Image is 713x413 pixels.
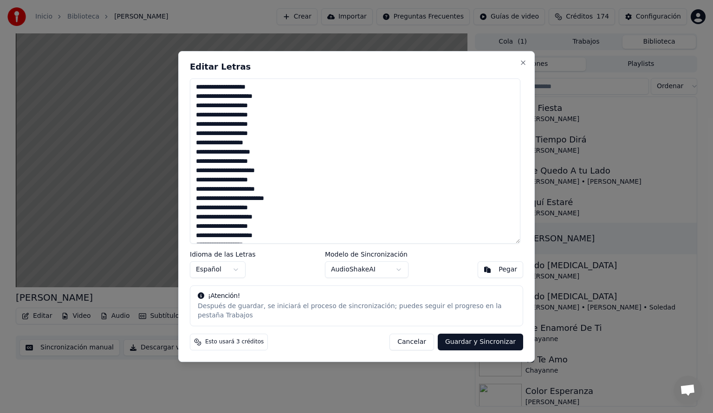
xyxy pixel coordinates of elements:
[198,302,515,320] div: Después de guardar, se iniciará el proceso de sincronización; puedes seguir el progreso en la pes...
[190,63,523,71] h2: Editar Letras
[389,334,434,350] button: Cancelar
[325,251,408,258] label: Modelo de Sincronización
[205,338,264,346] span: Esto usará 3 créditos
[198,291,515,301] div: ¡Atención!
[438,334,523,350] button: Guardar y Sincronizar
[190,251,256,258] label: Idioma de las Letras
[478,261,523,278] button: Pegar
[499,265,517,274] div: Pegar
